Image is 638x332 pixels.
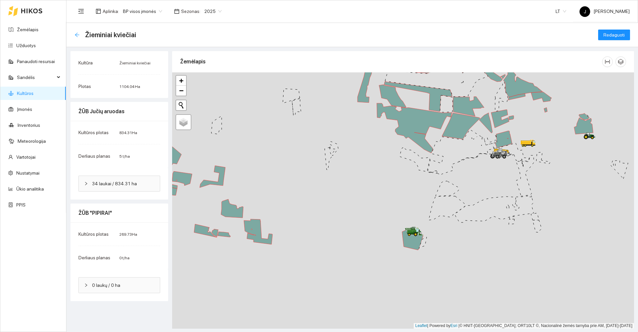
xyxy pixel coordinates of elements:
span: Žieminiai kviečiai [85,30,136,40]
div: ŽŪB Jučių aruodas [78,102,160,121]
span: Derliaus planas [78,255,110,260]
span: column-width [602,59,612,64]
span: menu-fold [78,8,84,14]
a: Žemėlapis [17,27,39,32]
span: 0 t/ha [119,256,130,260]
span: Aplinka : [103,8,119,15]
span: J [584,6,586,17]
span: 34 laukai / 834.31 ha [92,180,155,187]
span: − [179,86,183,95]
div: | Powered by © HNIT-[GEOGRAPHIC_DATA]; ORT10LT ©, Nacionalinė žemės tarnyba prie AM, [DATE]-[DATE] [414,323,634,329]
span: BP visos įmonės [123,6,162,16]
a: Esri [451,323,458,328]
div: 0 laukų / 0 ha [79,278,160,293]
a: Kultūros [17,91,34,96]
span: Derliaus planas [78,153,110,159]
a: Inventorius [18,123,40,128]
a: Layers [176,115,191,129]
span: Sandėlis [17,71,55,84]
span: + [179,76,183,85]
div: ŽŪB "PIPIRAI" [78,204,160,222]
span: Redaguoti [603,31,625,39]
a: Įmonės [17,107,32,112]
div: Atgal [74,32,80,38]
a: Zoom in [176,76,186,86]
a: Meteorologija [18,138,46,144]
a: Leaflet [415,323,427,328]
span: arrow-left [74,32,80,38]
div: 34 laukai / 834.31 ha [79,176,160,191]
span: 5 t/ha [119,154,130,159]
span: | [459,323,460,328]
a: Vartotojai [16,154,36,160]
a: Nustatymai [16,170,40,176]
span: right [84,283,88,287]
a: Panaudoti resursai [17,59,55,64]
button: Initiate a new search [176,100,186,110]
a: PPIS [16,202,26,207]
button: menu-fold [74,5,88,18]
span: Kultūra [78,60,93,65]
span: right [84,182,88,186]
span: calendar [174,9,179,14]
span: LT [556,6,566,16]
span: 1104.04 Ha [119,84,140,89]
span: Žieminiai kviečiai [119,61,151,65]
span: Kultūros plotas [78,231,109,237]
a: Užduotys [16,43,36,48]
a: Ūkio analitika [16,186,44,192]
div: Žemėlapis [180,52,602,71]
span: Plotas [78,84,91,89]
button: column-width [602,56,613,67]
span: 834.31 Ha [119,130,137,135]
span: layout [96,9,101,14]
button: Redaguoti [598,30,630,40]
span: 269.73 Ha [119,232,137,237]
span: 2025 [204,6,222,16]
a: Zoom out [176,86,186,96]
span: [PERSON_NAME] [580,9,630,14]
span: 0 laukų / 0 ha [92,282,155,289]
span: Sezonas : [181,8,200,15]
span: Kultūros plotas [78,130,109,135]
